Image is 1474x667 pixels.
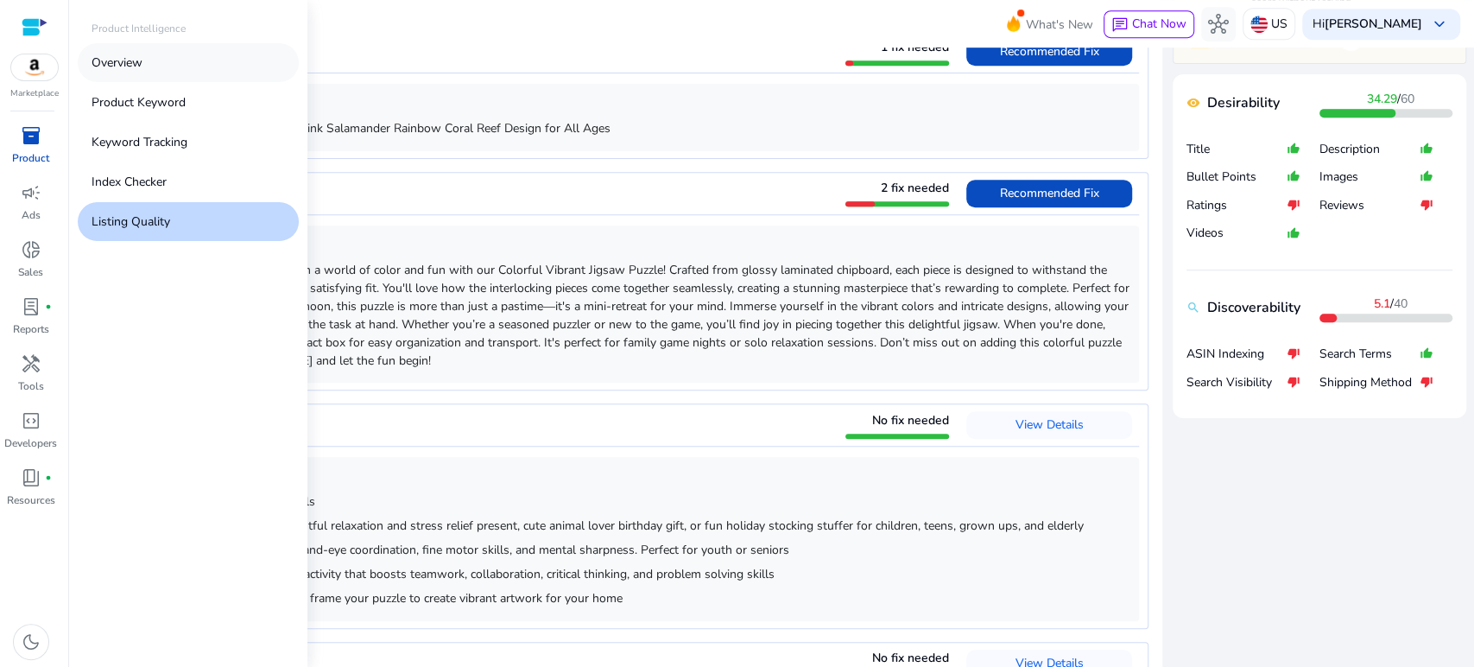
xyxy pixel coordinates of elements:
mat-icon: thumb_up_alt [1420,135,1433,163]
p: Images [1319,168,1420,186]
b: Desirability [1207,92,1280,113]
img: us.svg [1250,16,1268,33]
b: 5.1 [1374,295,1390,312]
h5: Your Bullet Points: [109,472,1130,486]
span: No fix needed [872,412,949,429]
p: Unleash your creativity and indulge in a world of color and fun with our Colorful Vibrant Jigsaw ... [109,261,1130,370]
mat-icon: thumb_up_alt [1420,162,1433,191]
span: Chat Now [1132,16,1186,32]
span: code_blocks [21,410,41,431]
span: dark_mode [21,632,41,652]
h5: Your Title: [109,98,1130,113]
span: fiber_manual_record [45,474,52,481]
span: lab_profile [21,296,41,317]
h5: Your Description: [109,240,1130,255]
button: View Details [966,411,1132,439]
span: keyboard_arrow_down [1429,14,1450,35]
mat-icon: thumb_up_alt [1287,135,1300,163]
mat-icon: thumb_up_alt [1420,340,1433,368]
span: 40 [1394,295,1408,312]
p: Product Intelligence [92,21,186,36]
b: [PERSON_NAME] [1325,16,1422,32]
p: Reviews [1319,197,1420,214]
span: Unique Gift Idea : Makes a thoughtful relaxation and stress relief present, cute animal lover bir... [125,518,1084,534]
span: book_4 [21,467,41,488]
span: Boosts Brain Power : Improves hand-eye coordination, fine motor skills, and mental sharpness. Per... [125,542,789,558]
b: 34.29 [1367,91,1397,107]
p: Search Visibility [1186,374,1287,391]
p: Index Checker [92,173,167,191]
span: donut_small [21,239,41,260]
button: chatChat Now [1104,10,1194,38]
p: ASIN Indexing [1186,346,1287,363]
p: Marketplace [10,87,59,100]
span: handyman [21,353,41,374]
mat-icon: search [1186,301,1200,314]
p: Reports [13,321,49,337]
p: Sales [18,264,43,280]
img: amazon.svg [11,54,58,80]
p: Bullet Points [1186,168,1287,186]
p: Product [12,150,49,166]
p: Videos [1186,225,1287,242]
span: Recommended Fix [1000,185,1099,201]
p: Title [1186,141,1287,158]
span: fiber_manual_record [45,303,52,310]
mat-icon: thumb_up_alt [1287,219,1300,247]
mat-icon: thumb_down_alt [1287,340,1300,368]
span: No fix needed [872,650,949,666]
p: Overview [92,54,142,72]
span: inventory_2 [21,125,41,146]
p: Ratings [1186,197,1287,214]
p: Resources [7,492,55,508]
p: Keyword Tracking [92,133,187,151]
p: Search Terms [1319,346,1420,363]
mat-icon: thumb_down_alt [1420,191,1433,219]
p: Listing Quality [92,213,170,231]
span: Recommended Fix [1000,43,1099,60]
p: Tools [18,378,44,394]
p: Shipping Method [1319,374,1420,391]
span: hub [1208,14,1229,35]
span: Wall Art : Once finished, glue and frame your puzzle to create vibrant artwork for your home [125,590,623,607]
span: 1 fix needed [881,39,949,55]
span: / [1367,91,1414,107]
b: Discoverability [1207,297,1300,318]
p: Product Keyword [92,93,186,111]
span: campaign [21,182,41,203]
span: Family Game Night: A fun family activity that boosts teamwork, collaboration, critical thinking, ... [125,566,775,582]
button: hub [1201,7,1236,41]
p: Ads [22,207,41,223]
button: Recommended Fix [966,180,1132,207]
p: Developers [4,435,57,451]
mat-icon: remove_red_eye [1186,96,1200,110]
p: Description [1319,141,1420,158]
span: / [1374,295,1408,312]
p: Axolotl 100 Piece Puzzle for Kids - Pink Salamander Rainbow Coral Reef Design for All Ages [109,119,1130,137]
mat-icon: thumb_down_alt [1287,368,1300,397]
span: 2 fix needed [881,180,949,196]
mat-icon: thumb_down_alt [1287,191,1300,219]
span: View Details [1015,416,1084,433]
span: What's New [1026,10,1093,40]
span: 60 [1401,91,1414,107]
button: Recommended Fix [966,38,1132,66]
p: US [1271,9,1287,39]
p: Hi [1313,18,1422,30]
mat-icon: thumb_up_alt [1287,162,1300,191]
span: chat [1111,16,1129,34]
mat-icon: thumb_down_alt [1420,368,1433,397]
